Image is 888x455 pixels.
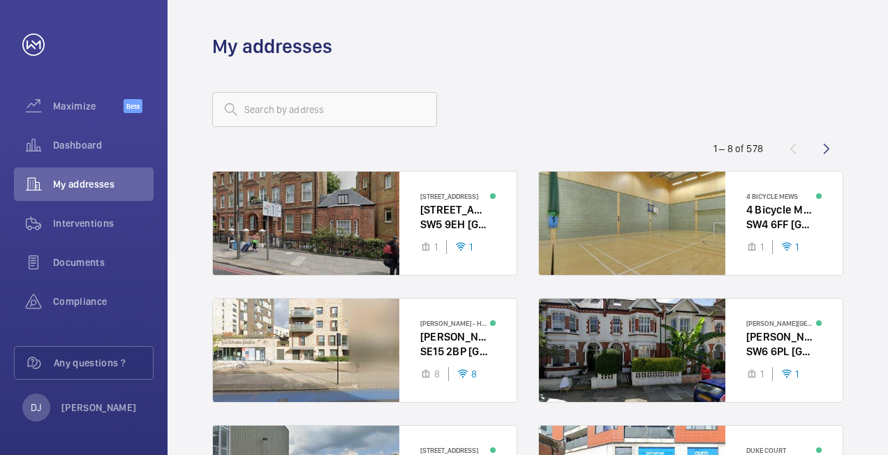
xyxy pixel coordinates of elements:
div: 1 – 8 of 578 [713,142,763,156]
span: My addresses [53,177,154,191]
h1: My addresses [212,33,332,59]
span: Dashboard [53,138,154,152]
span: Documents [53,255,154,269]
span: Beta [124,99,142,113]
span: Compliance [53,294,154,308]
span: Any questions ? [54,356,153,370]
p: DJ [31,401,41,415]
span: Interventions [53,216,154,230]
p: [PERSON_NAME] [61,401,137,415]
span: Maximize [53,99,124,113]
input: Search by address [212,92,437,127]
